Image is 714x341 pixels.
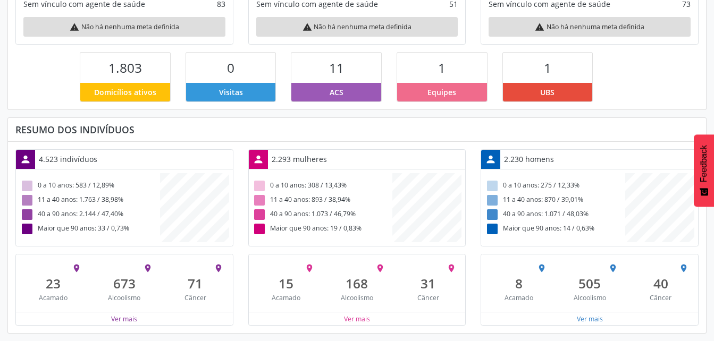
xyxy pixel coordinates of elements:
div: 11 a 40 anos: 1.763 / 38,98% [20,193,160,208]
button: Feedback - Mostrar pesquisa [694,134,714,207]
div: Não há nenhuma meta definida [489,17,691,37]
div: 40 a 90 anos: 1.073 / 46,79% [253,208,393,222]
div: Câncer [167,293,224,302]
div: 31 [400,276,456,291]
div: 8 [491,276,547,291]
div: 2.230 homens [500,150,558,168]
span: 1 [438,59,446,76]
div: Alcoolismo [561,293,618,302]
div: 71 [167,276,224,291]
div: Acamado [258,293,314,302]
i: place [447,263,456,273]
span: 1.803 [108,59,142,76]
div: Câncer [633,293,689,302]
i: place [679,263,688,273]
div: 2.293 mulheres [268,150,331,168]
div: 40 a 90 anos: 1.071 / 48,03% [485,208,625,222]
i: warning [535,22,544,32]
span: Domicílios ativos [94,87,156,98]
div: Maior que 90 anos: 33 / 0,73% [20,222,160,236]
i: place [72,263,81,273]
i: place [375,263,385,273]
span: Equipes [427,87,456,98]
div: 673 [96,276,153,291]
button: Ver mais [576,314,603,324]
i: person [20,154,31,165]
i: warning [70,22,79,32]
div: Maior que 90 anos: 14 / 0,63% [485,222,625,236]
div: Alcoolismo [329,293,385,302]
span: 11 [329,59,344,76]
div: Acamado [491,293,547,302]
div: 4.523 indivíduos [35,150,101,168]
i: place [143,263,153,273]
span: ACS [330,87,343,98]
div: 11 a 40 anos: 870 / 39,01% [485,193,625,208]
div: Não há nenhuma meta definida [23,17,225,37]
button: Ver mais [343,314,371,324]
span: Feedback [699,145,709,182]
div: Resumo dos indivíduos [15,124,699,135]
div: 0 a 10 anos: 583 / 12,89% [20,179,160,193]
div: Acamado [26,293,82,302]
div: 23 [26,276,82,291]
div: 11 a 40 anos: 893 / 38,94% [253,193,393,208]
button: Ver mais [111,314,138,324]
div: 15 [258,276,314,291]
i: person [485,154,497,165]
span: 0 [227,59,234,76]
div: Não há nenhuma meta definida [256,17,458,37]
i: place [214,263,223,273]
div: 505 [561,276,618,291]
div: 168 [329,276,385,291]
span: Visitas [219,87,243,98]
div: 40 a 90 anos: 2.144 / 47,40% [20,208,160,222]
span: UBS [540,87,555,98]
i: place [608,263,618,273]
i: place [537,263,547,273]
div: Alcoolismo [96,293,153,302]
i: person [253,154,264,165]
div: Maior que 90 anos: 19 / 0,83% [253,222,393,236]
i: warning [303,22,312,32]
span: 1 [544,59,551,76]
div: 0 a 10 anos: 275 / 12,33% [485,179,625,193]
div: 40 [633,276,689,291]
div: Câncer [400,293,456,302]
div: 0 a 10 anos: 308 / 13,43% [253,179,393,193]
i: place [305,263,314,273]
